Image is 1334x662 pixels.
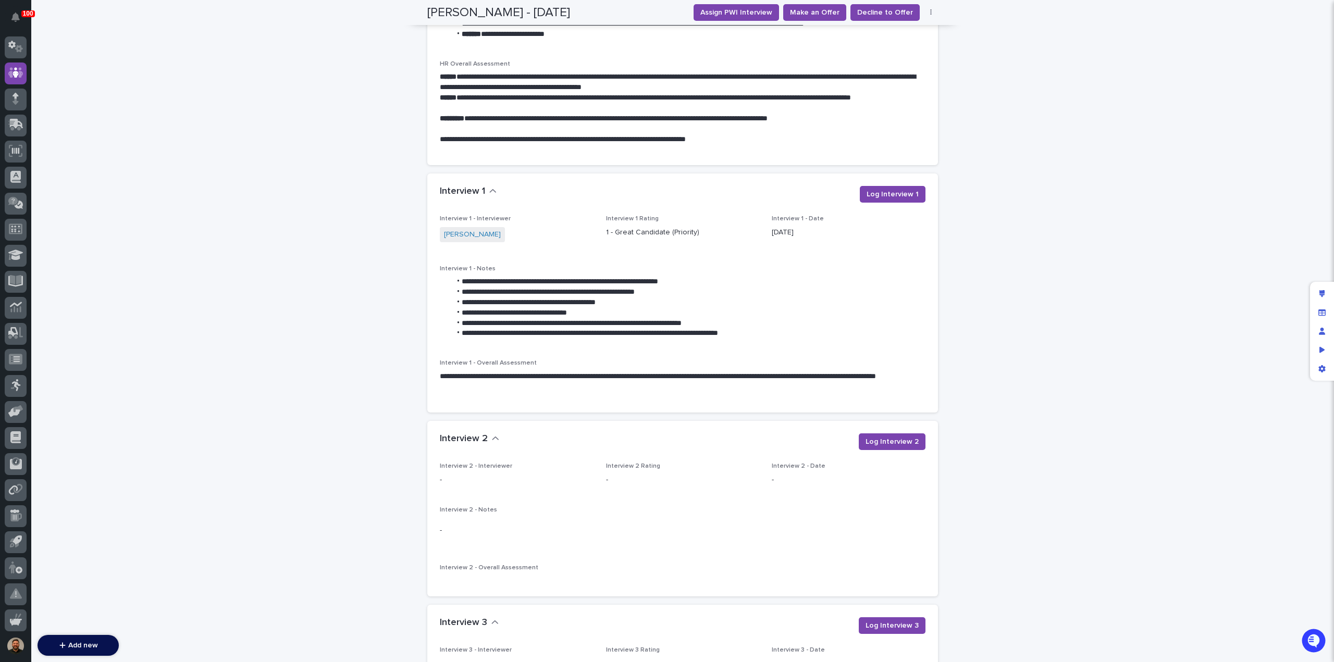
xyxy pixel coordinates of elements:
[1313,359,1331,378] div: App settings
[10,168,19,177] div: 📖
[1313,322,1331,341] div: Manage users
[440,617,487,629] h2: Interview 3
[1301,628,1329,656] iframe: Open customer support
[10,10,31,31] img: Stacker
[790,7,839,18] span: Make an Offer
[440,216,511,222] span: Interview 1 - Interviewer
[867,189,919,199] span: Log Interview 1
[606,216,659,222] span: Interview 1 Rating
[35,116,171,126] div: Start new chat
[859,617,925,634] button: Log Interview 3
[440,463,512,469] span: Interview 2 - Interviewer
[772,463,825,469] span: Interview 2 - Date
[21,167,57,178] span: Help Docs
[5,6,27,28] button: Notifications
[104,193,126,201] span: Pylon
[1313,341,1331,359] div: Preview as
[35,126,146,134] div: We're offline, we will be back soon!
[440,647,512,653] span: Interview 3 - Interviewer
[10,41,190,58] p: Welcome 👋
[73,192,126,201] a: Powered byPylon
[27,83,172,94] input: Clear
[440,565,538,571] span: Interview 2 - Overall Assessment
[440,186,485,197] h2: Interview 1
[857,7,913,18] span: Decline to Offer
[440,61,510,67] span: HR Overall Assessment
[866,436,919,447] span: Log Interview 2
[606,463,660,469] span: Interview 2 Rating
[772,216,824,222] span: Interview 1 - Date
[772,474,925,485] p: -
[440,360,537,366] span: Interview 1 - Overall Assessment
[13,13,27,29] div: Notifications100
[850,4,920,21] button: Decline to Offer
[440,525,925,536] p: -
[772,227,925,238] p: [DATE]
[783,4,846,21] button: Make an Offer
[440,186,497,197] button: Interview 1
[859,433,925,450] button: Log Interview 2
[427,5,570,20] h2: [PERSON_NAME] - [DATE]
[606,474,760,485] p: -
[694,4,779,21] button: Assign PWI Interview
[866,620,919,631] span: Log Interview 3
[23,10,33,17] p: 100
[606,227,760,238] p: 1 - Great Candidate (Priority)
[440,266,496,272] span: Interview 1 - Notes
[606,647,660,653] span: Interview 3 Rating
[6,163,61,182] a: 📖Help Docs
[1313,303,1331,322] div: Manage fields and data
[860,186,925,203] button: Log Interview 1
[1313,284,1331,303] div: Edit layout
[10,58,190,74] p: How can we help?
[440,507,497,513] span: Interview 2 - Notes
[772,647,825,653] span: Interview 3 - Date
[440,433,488,445] h2: Interview 2
[440,474,594,485] p: -
[5,635,27,657] button: users-avatar
[700,7,772,18] span: Assign PWI Interview
[440,617,499,629] button: Interview 3
[177,119,190,131] button: Start new chat
[10,116,29,134] img: 1736555164131-43832dd5-751b-4058-ba23-39d91318e5a0
[38,635,119,656] button: Add new
[444,229,501,240] a: [PERSON_NAME]
[440,433,499,445] button: Interview 2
